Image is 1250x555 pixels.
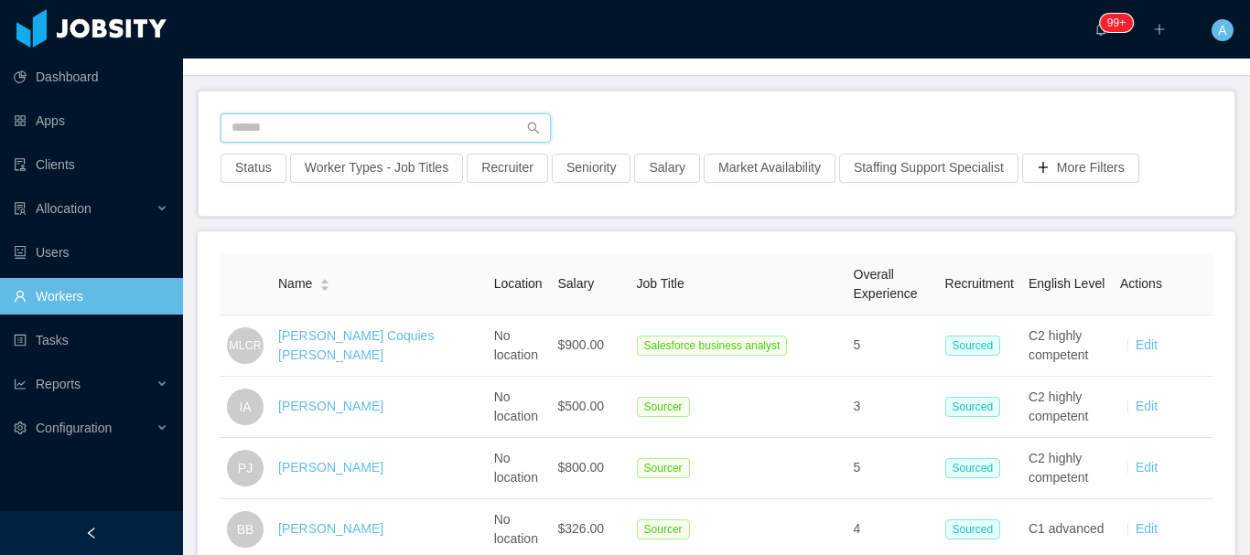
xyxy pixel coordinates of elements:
span: Reports [36,377,81,391]
sup: 158 [1100,14,1133,32]
td: 5 [846,315,938,377]
td: No location [487,438,551,499]
span: Configuration [36,421,112,435]
a: Edit [1136,521,1158,536]
span: Allocation [36,201,92,216]
td: C2 highly competent [1021,438,1113,499]
a: Sourced [945,460,1008,475]
a: [PERSON_NAME] [278,521,383,536]
span: Overall Experience [854,267,918,301]
i: icon: caret-up [320,277,330,283]
button: Worker Types - Job Titles [290,154,463,183]
span: Sourcer [637,397,690,417]
i: icon: bell [1094,23,1107,36]
td: No location [487,315,551,377]
button: icon: plusMore Filters [1022,154,1139,183]
i: icon: caret-down [320,283,330,289]
span: Sourced [945,458,1001,478]
a: icon: appstoreApps [14,102,168,139]
span: Sourced [945,336,1001,356]
a: [PERSON_NAME] [278,460,383,475]
a: icon: auditClients [14,146,168,183]
span: BB [237,511,254,548]
a: icon: pie-chartDashboard [14,59,168,95]
td: No location [487,377,551,438]
button: Salary [634,154,700,183]
a: Edit [1136,399,1158,413]
span: $900.00 [558,337,605,352]
button: Market Availability [704,154,835,183]
span: Sourced [945,397,1001,417]
td: 3 [846,377,938,438]
a: icon: userWorkers [14,278,168,315]
i: icon: line-chart [14,378,27,390]
a: Sourced [945,521,1008,536]
span: Job Title [637,276,684,291]
a: Sourced [945,337,1008,352]
i: icon: search [527,122,540,134]
td: 5 [846,438,938,499]
td: C2 highly competent [1021,377,1113,438]
i: icon: solution [14,202,27,215]
span: Sourcer [637,458,690,478]
span: IA [239,389,251,425]
button: Staffing Support Specialist [839,154,1018,183]
a: [PERSON_NAME] Coquies [PERSON_NAME] [278,328,434,362]
span: Name [278,274,312,294]
span: Sourcer [637,519,690,539]
button: Status [221,154,286,183]
span: Salary [558,276,595,291]
button: Recruiter [467,154,548,183]
i: icon: setting [14,422,27,434]
a: [PERSON_NAME] [278,399,383,413]
button: Seniority [552,154,630,183]
a: Edit [1136,337,1158,352]
span: $800.00 [558,460,605,475]
span: $326.00 [558,521,605,536]
a: icon: robotUsers [14,234,168,271]
div: Sort [319,276,330,289]
span: English Level [1029,276,1105,291]
span: Location [494,276,543,291]
span: Sourced [945,519,1001,539]
span: Salesforce business analyst [637,336,788,356]
a: icon: profileTasks [14,322,168,358]
span: A [1218,19,1226,41]
td: C2 highly competent [1021,315,1113,377]
a: Edit [1136,460,1158,475]
span: Recruitment [945,276,1014,291]
i: icon: plus [1153,23,1166,36]
span: Actions [1120,276,1162,291]
span: MLCR [229,329,261,362]
span: PJ [238,450,253,486]
span: $500.00 [558,399,605,413]
a: Sourced [945,399,1008,413]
